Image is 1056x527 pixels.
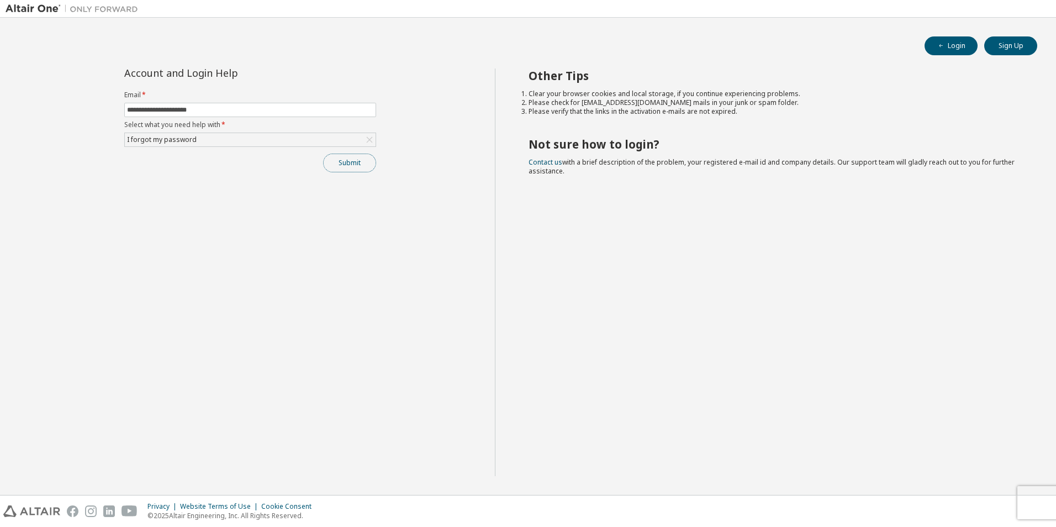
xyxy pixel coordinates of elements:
[6,3,144,14] img: Altair One
[529,89,1018,98] li: Clear your browser cookies and local storage, if you continue experiencing problems.
[3,505,60,517] img: altair_logo.svg
[529,157,1015,176] span: with a brief description of the problem, your registered e-mail id and company details. Our suppo...
[261,502,318,511] div: Cookie Consent
[124,120,376,129] label: Select what you need help with
[85,505,97,517] img: instagram.svg
[147,502,180,511] div: Privacy
[122,505,138,517] img: youtube.svg
[529,107,1018,116] li: Please verify that the links in the activation e-mails are not expired.
[323,154,376,172] button: Submit
[529,137,1018,151] h2: Not sure how to login?
[180,502,261,511] div: Website Terms of Use
[925,36,978,55] button: Login
[147,511,318,520] p: © 2025 Altair Engineering, Inc. All Rights Reserved.
[124,68,326,77] div: Account and Login Help
[103,505,115,517] img: linkedin.svg
[529,68,1018,83] h2: Other Tips
[125,134,198,146] div: I forgot my password
[529,157,562,167] a: Contact us
[125,133,376,146] div: I forgot my password
[984,36,1037,55] button: Sign Up
[67,505,78,517] img: facebook.svg
[529,98,1018,107] li: Please check for [EMAIL_ADDRESS][DOMAIN_NAME] mails in your junk or spam folder.
[124,91,376,99] label: Email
